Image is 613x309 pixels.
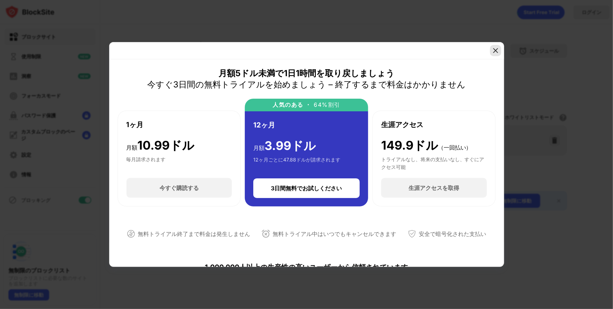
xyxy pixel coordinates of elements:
font: トライアルなし、将来の支払いなし、すぐにアクセス可能 [381,156,484,170]
font: 無料トライアル終了まで料金は発生しません [138,230,250,237]
font: 1,000,000人以上の生産性の高いユーザーから信頼されています [205,263,408,271]
img: いつでもキャンセル可能 [262,230,270,238]
font: 生涯アクセスを取得 [409,184,459,191]
font: 64%割引 [314,101,340,108]
img: 安全な支払い [408,230,416,238]
font: 月額5ドル未満で1日1時間を取り戻しましょう [219,68,394,78]
font: ドル [170,138,195,152]
font: 149.9ドル [381,138,438,152]
font: 3日間無料でお試しください [271,185,342,192]
font: 3.99 [265,138,291,153]
font: 12ヶ月 [253,121,275,129]
font: 人気のある ・ [273,101,312,108]
font: 毎月請求されます [126,156,166,162]
font: 12ヶ月ごとに47.88ドルが請求されます [253,157,340,163]
font: 1ヶ月 [126,120,144,129]
font: 生涯アクセス [381,120,423,129]
font: ドル [291,138,316,153]
font: 月額 [253,144,265,151]
font: 今すぐ購読する [159,184,199,191]
font: 今すぐ3日間の無料トライアルを始めましょう – 終了するまで料金はかかりません [148,79,466,90]
font: （一回払い） [438,144,472,151]
font: 無料トライアル中はいつでもキャンセルできます [273,230,397,237]
font: 安全で暗号化された支払い [419,230,487,237]
img: 支払わない [127,230,135,238]
font: 10.99 [138,138,170,152]
font: 月額 [126,144,138,151]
